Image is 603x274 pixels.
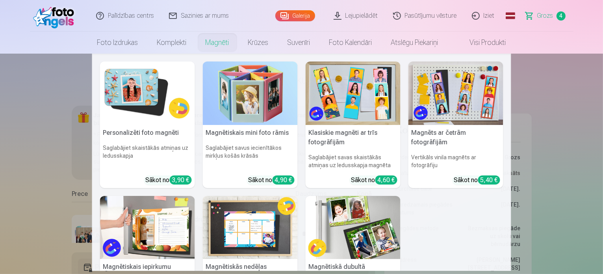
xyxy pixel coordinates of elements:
a: Suvenīri [278,32,320,54]
img: Personalizēti foto magnēti [100,62,195,125]
span: Grozs [537,11,553,21]
a: Magnētiskais mini foto rāmisMagnētiskais mini foto rāmisSaglabājiet savus iecienītākos mirkļus ko... [203,62,298,188]
a: Atslēgu piekariņi [382,32,448,54]
div: 4,90 € [273,175,295,185]
a: Krūzes [239,32,278,54]
h5: Magnēts ar četrām fotogrāfijām [408,125,503,150]
h6: Vertikāls vinila magnēts ar fotogrāfiju [408,150,503,172]
div: Sākot no [146,175,192,185]
a: Komplekti [148,32,196,54]
div: Sākot no [454,175,500,185]
a: Klasiskie magnēti ar trīs fotogrāfijāmKlasiskie magnēti ar trīs fotogrāfijāmSaglabājiet savas ska... [306,62,401,188]
div: Sākot no [249,175,295,185]
a: Galerija [275,10,315,21]
h5: Personalizēti foto magnēti [100,125,195,141]
img: Magnētiskais mini foto rāmis [203,62,298,125]
img: Magnētiskā dubultā fotogrāfija 6x9 cm [306,196,401,259]
div: 3,90 € [170,175,192,185]
div: 4,60 € [375,175,397,185]
h5: Magnētiskais mini foto rāmis [203,125,298,141]
a: Magnēts ar četrām fotogrāfijāmMagnēts ar četrām fotogrāfijāmVertikāls vinila magnēts ar fotogrāfi... [408,62,503,188]
div: Sākot no [351,175,397,185]
a: Magnēti [196,32,239,54]
h5: Klasiskie magnēti ar trīs fotogrāfijām [306,125,401,150]
h6: Saglabājiet skaistākās atmiņas uz ledusskapja [100,141,195,172]
span: 4 [557,11,566,21]
h6: Saglabājiet savus iecienītākos mirkļus košās krāsās [203,141,298,172]
h6: Saglabājiet savas skaistākās atmiņas uz ledusskapja magnēta [306,150,401,172]
img: Magnēts ar četrām fotogrāfijām [408,62,503,125]
img: /fa1 [33,3,78,28]
a: Foto kalendāri [320,32,382,54]
img: Magnētiskais iepirkumu saraksts [100,196,195,259]
img: Klasiskie magnēti ar trīs fotogrāfijām [306,62,401,125]
img: Magnētiskās nedēļas piezīmes/grafiki 20x30 cm [203,196,298,259]
div: 5,40 € [478,175,500,185]
a: Personalizēti foto magnētiPersonalizēti foto magnētiSaglabājiet skaistākās atmiņas uz ledusskapja... [100,62,195,188]
a: Visi produkti [448,32,516,54]
a: Foto izdrukas [88,32,148,54]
